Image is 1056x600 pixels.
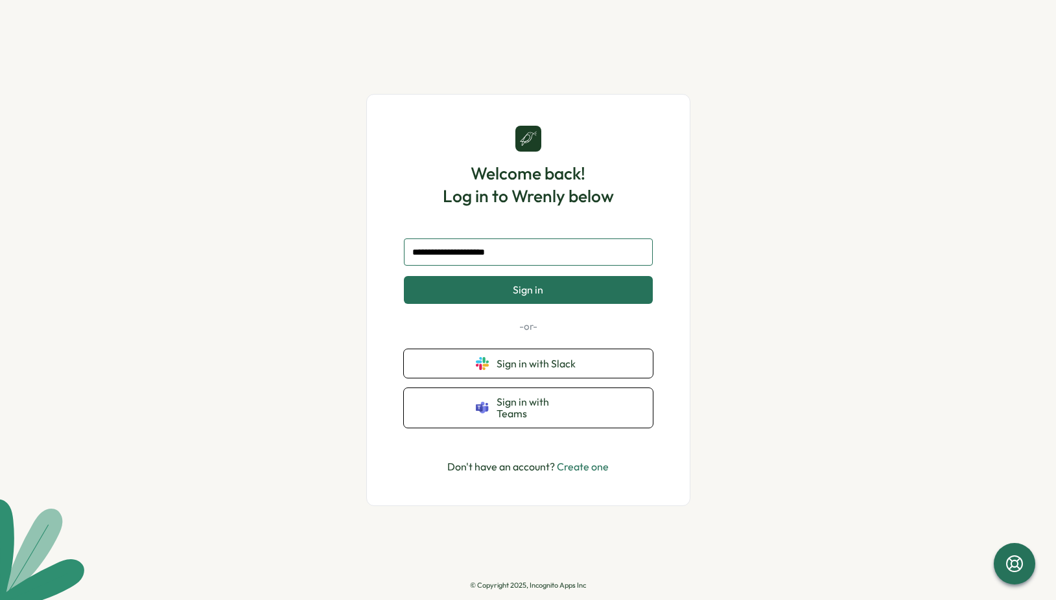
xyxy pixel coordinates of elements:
button: Sign in with Slack [404,349,653,378]
p: Don't have an account? [447,459,609,475]
p: © Copyright 2025, Incognito Apps Inc [470,581,586,590]
button: Sign in [404,276,653,303]
span: Sign in with Teams [497,396,581,420]
h1: Welcome back! Log in to Wrenly below [443,162,614,207]
span: Sign in [513,284,543,295]
button: Sign in with Teams [404,388,653,428]
span: Sign in with Slack [497,358,581,369]
a: Create one [557,460,609,473]
p: -or- [404,319,653,334]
